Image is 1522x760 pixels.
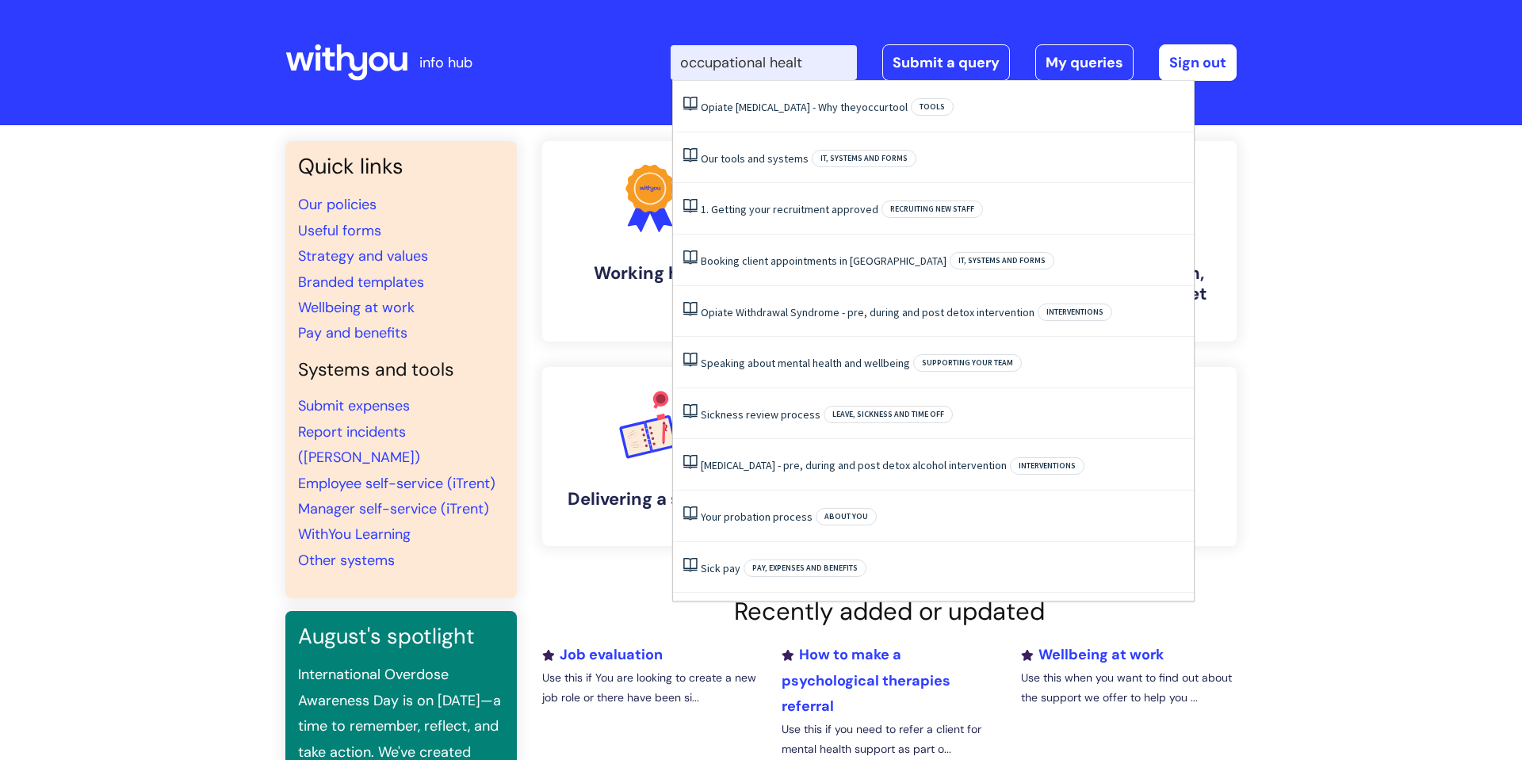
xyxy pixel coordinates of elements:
a: Job evaluation [542,645,663,664]
a: Sickness review process [701,407,820,422]
span: Pay, expenses and benefits [744,559,866,577]
a: Sign out [1159,44,1237,81]
a: Opiate [MEDICAL_DATA] - Why theyoccurtool [701,100,908,114]
span: occur [862,100,889,114]
a: Our tools and systems [701,151,809,166]
span: Tools [911,98,954,116]
a: 1. Getting your recruitment approved [701,202,878,216]
a: Wellbeing at work [1021,645,1164,664]
h3: Quick links [298,154,504,179]
span: Interventions [1038,304,1112,321]
a: Pay and benefits [298,323,407,342]
h4: Systems and tools [298,359,504,381]
a: Booking client appointments in [GEOGRAPHIC_DATA] [701,254,946,268]
span: IT, systems and forms [812,150,916,167]
span: Supporting your team [913,354,1022,372]
a: Speaking about mental health and wellbeing [701,356,910,370]
span: Interventions [1010,457,1084,475]
h3: August's spotlight [298,624,504,649]
p: info hub [419,50,472,75]
a: Opiate Withdrawal Syndrome - pre, during and post detox intervention [701,305,1034,319]
span: Recruiting new staff [881,201,983,218]
a: Our policies [298,195,377,214]
h2: Recently added or updated [542,597,1237,626]
a: How to make a psychological therapies referral [782,645,950,716]
a: Employee self-service (iTrent) [298,474,495,493]
a: Delivering a service [542,367,758,546]
a: Wellbeing at work [298,298,415,317]
a: WithYou Learning [298,525,411,544]
h4: Delivering a service [555,489,745,510]
input: Search [671,45,857,80]
a: Working here [542,141,758,342]
p: Use this when you want to find out about the support we offer to help you ... [1021,668,1237,708]
a: Sick pay [701,561,740,575]
div: | - [671,44,1237,81]
span: IT, systems and forms [950,252,1054,269]
a: Submit expenses [298,396,410,415]
a: Manager self-service (iTrent) [298,499,489,518]
a: My queries [1035,44,1134,81]
a: Strategy and values [298,246,428,265]
a: Submit a query [882,44,1010,81]
a: Useful forms [298,221,381,240]
a: Other systems [298,551,395,570]
a: Branded templates [298,273,424,292]
span: Leave, sickness and time off [824,406,953,423]
a: Report incidents ([PERSON_NAME]) [298,422,420,467]
a: [MEDICAL_DATA] - pre, during and post detox alcohol intervention [701,458,1007,472]
span: About you [816,508,877,525]
p: Use this if you need to refer a client for mental health support as part o... [782,720,997,759]
h4: Working here [555,263,745,284]
p: Use this if You are looking to create a new job role or there have been si... [542,668,758,708]
a: Your probation process [701,510,813,524]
